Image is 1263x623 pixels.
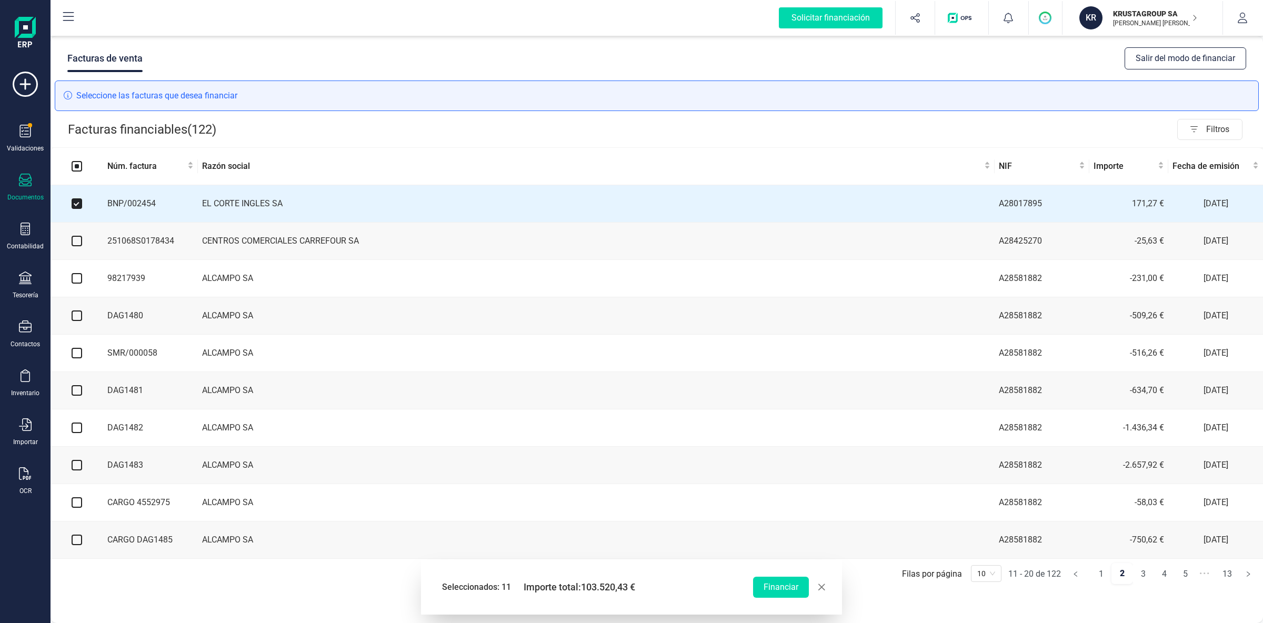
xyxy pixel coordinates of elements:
[11,340,40,348] div: Contactos
[766,1,895,35] button: Solicitar financiación
[13,291,38,299] div: Tesorería
[995,372,1089,409] td: A28581882
[1217,564,1237,585] a: 13
[1132,563,1154,584] li: 3
[1089,223,1168,260] td: -25,63 €
[1217,563,1238,584] li: 13
[67,45,143,72] div: Facturas de venta
[1168,447,1263,484] td: [DATE]
[948,13,976,23] img: Logo de OPS
[1094,160,1156,173] span: Importe
[995,185,1089,223] td: A28017895
[1238,563,1259,584] button: right
[198,335,995,372] td: ALCAMPO SA
[1168,409,1263,447] td: [DATE]
[1168,335,1263,372] td: [DATE]
[1196,563,1212,584] span: •••
[1168,372,1263,409] td: [DATE]
[107,160,185,173] span: Núm. factura
[1091,564,1111,585] a: 1
[1125,47,1246,69] button: Salir del modo de financiar
[1238,563,1259,580] li: Página siguiente
[1175,563,1196,584] li: 5
[1089,447,1168,484] td: -2.657,92 €
[198,484,995,521] td: ALCAMPO SA
[1175,564,1195,585] a: 5
[103,223,198,260] td: 251068S0178434
[1089,409,1168,447] td: -1.436,34 €
[1168,521,1263,559] td: [DATE]
[103,409,198,447] td: DAG1482
[198,185,995,223] td: EL CORTE INGLES SA
[198,409,995,447] td: ALCAMPO SA
[7,242,44,250] div: Contabilidad
[7,193,44,202] div: Documentos
[1154,564,1174,585] a: 4
[198,447,995,484] td: ALCAMPO SA
[995,447,1089,484] td: A28581882
[1089,335,1168,372] td: -516,26 €
[1111,563,1132,584] a: 2
[198,223,995,260] td: CENTROS COMERCIALES CARREFOUR SA
[1008,569,1061,579] div: 11 - 20 de 122
[1245,571,1251,577] span: right
[971,565,1001,582] div: 页码
[1089,260,1168,297] td: -231,00 €
[581,581,635,592] span: 103.520,43 €
[198,372,995,409] td: ALCAMPO SA
[1065,563,1086,580] li: Página anterior
[1089,484,1168,521] td: -58,03 €
[19,487,32,495] div: OCR
[202,160,982,173] span: Razón social
[68,119,216,140] p: Facturas financiables ( 122 )
[198,521,995,559] td: ALCAMPO SA
[103,372,198,409] td: DAG1481
[1196,563,1212,580] li: Avanzar 5 páginas
[1072,571,1079,577] span: left
[442,581,511,594] span: Seleccionados: 11
[1113,19,1197,27] p: [PERSON_NAME] [PERSON_NAME]
[1113,8,1197,19] p: KRUSTAGROUP SA
[1172,160,1250,173] span: Fecha de emisión
[1079,6,1102,29] div: KR
[103,484,198,521] td: CARGO 4552975
[1168,260,1263,297] td: [DATE]
[995,335,1089,372] td: A28581882
[1133,564,1153,585] a: 3
[11,389,39,397] div: Inventario
[1089,185,1168,223] td: 171,27 €
[103,335,198,372] td: SMR/000058
[103,447,198,484] td: DAG1483
[1206,119,1242,140] span: Filtros
[902,569,962,579] div: Filas por página
[7,144,44,153] div: Validaciones
[1177,119,1242,140] button: Filtros
[103,185,198,223] td: BNP/002454
[198,297,995,335] td: ALCAMPO SA
[13,438,38,446] div: Importar
[524,580,635,595] span: Importe total:
[1168,223,1263,260] td: [DATE]
[995,409,1089,447] td: A28581882
[753,577,809,598] button: Financiar
[779,7,883,28] div: Solicitar financiación
[1154,563,1175,584] li: 4
[1090,563,1111,584] li: 1
[999,160,1077,173] span: NIF
[941,1,982,35] button: Logo de OPS
[15,17,36,51] img: Logo Finanedi
[103,260,198,297] td: 98217939
[1168,297,1263,335] td: [DATE]
[1089,521,1168,559] td: -750,62 €
[995,260,1089,297] td: A28581882
[55,81,1259,111] div: Seleccione las facturas que desea financiar
[1075,1,1210,35] button: KRKRUSTAGROUP SA[PERSON_NAME] [PERSON_NAME]
[1089,372,1168,409] td: -634,70 €
[103,297,198,335] td: DAG1480
[1089,297,1168,335] td: -509,26 €
[1065,563,1086,584] button: left
[995,484,1089,521] td: A28581882
[198,260,995,297] td: ALCAMPO SA
[995,223,1089,260] td: A28425270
